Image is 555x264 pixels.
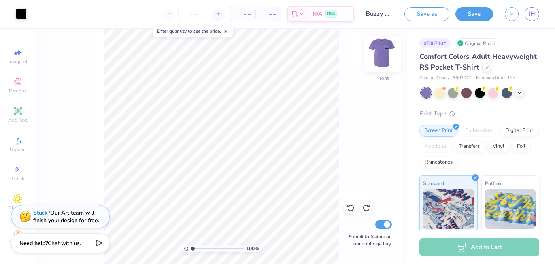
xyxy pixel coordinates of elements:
[10,146,26,153] span: Upload
[33,209,50,217] strong: Stuck?
[260,10,276,18] span: – –
[404,7,449,21] button: Save as
[419,38,451,48] div: # 506740A
[485,179,502,187] span: Puff Ink
[4,205,32,217] span: Clipart & logos
[360,6,398,22] input: Untitled Design
[455,7,493,21] button: Save
[453,141,485,153] div: Transfers
[460,125,498,137] div: Embroidery
[246,245,259,252] span: 100 %
[525,7,539,21] a: JH
[419,157,458,168] div: Rhinestones
[423,179,444,187] span: Standard
[367,38,398,70] img: Front
[9,58,27,65] span: Image AI
[512,141,530,153] div: Foil
[455,38,499,48] div: Original Proof
[327,11,335,17] span: FREE
[485,189,536,229] img: Puff Ink
[344,233,392,247] label: Submit to feature on our public gallery.
[419,141,451,153] div: Applique
[48,239,81,247] span: Chat with us.
[423,189,474,229] img: Standard
[453,75,472,81] span: # 6030CC
[8,117,27,123] span: Add Text
[12,175,24,182] span: Greek
[153,26,233,37] div: Enter quantity to see the price.
[178,7,209,21] input: – –
[313,10,322,18] span: N/A
[476,75,515,81] span: Minimum Order: 12 +
[9,88,26,94] span: Designs
[377,75,389,82] div: Front
[8,240,27,247] span: Decorate
[419,125,458,137] div: Screen Print
[500,125,538,137] div: Digital Print
[19,239,48,247] strong: Need help?
[33,209,99,224] div: Our Art team will finish your design for free.
[235,10,251,18] span: – –
[487,141,510,153] div: Vinyl
[529,9,535,19] span: JH
[419,109,539,118] div: Print Type
[419,75,449,81] span: Comfort Colors
[419,52,537,72] span: Comfort Colors Adult Heavyweight RS Pocket T-Shirt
